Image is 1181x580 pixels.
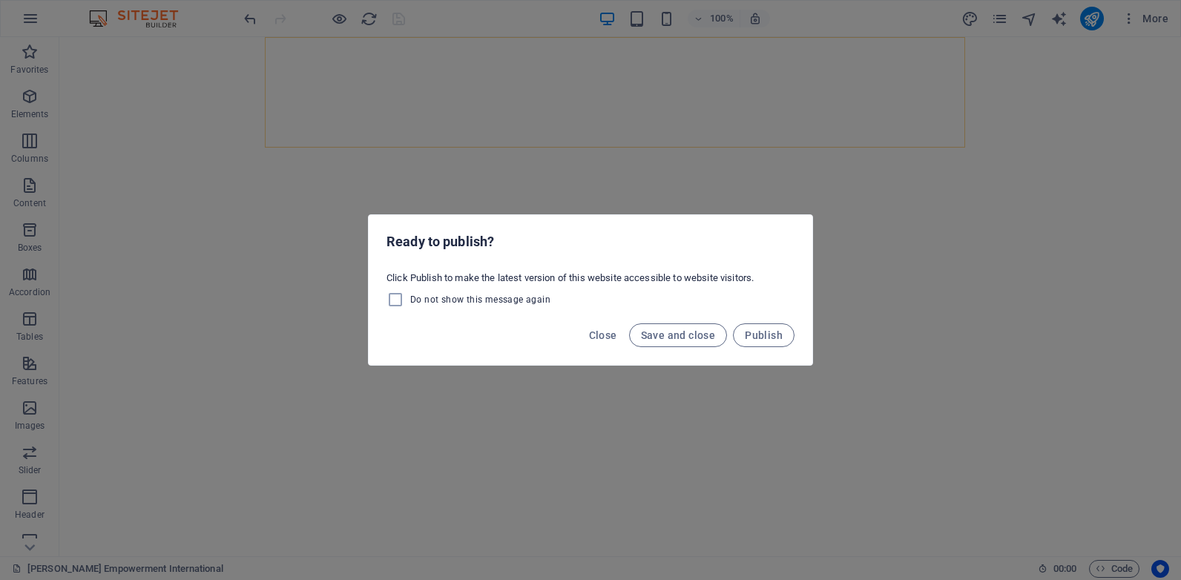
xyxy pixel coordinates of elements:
[386,233,795,251] h2: Ready to publish?
[583,323,623,347] button: Close
[629,323,728,347] button: Save and close
[369,266,812,314] div: Click Publish to make the latest version of this website accessible to website visitors.
[733,323,795,347] button: Publish
[641,329,716,341] span: Save and close
[410,294,550,306] span: Do not show this message again
[745,329,783,341] span: Publish
[589,329,617,341] span: Close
